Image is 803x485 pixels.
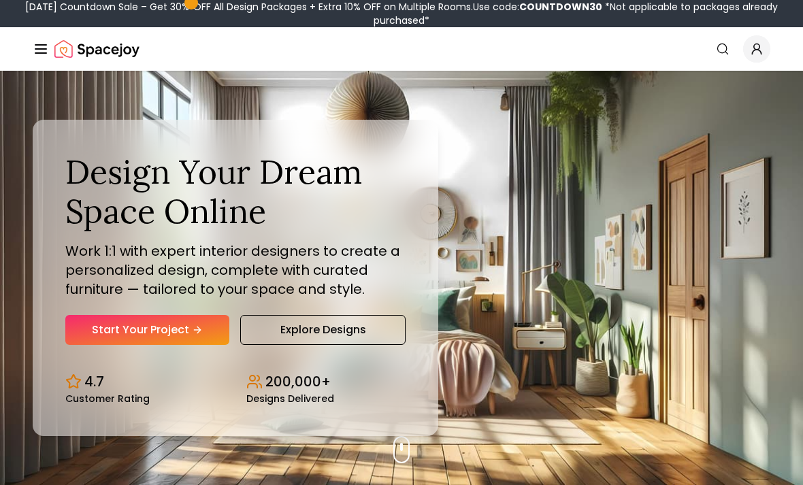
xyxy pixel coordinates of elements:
[265,372,331,391] p: 200,000+
[54,35,140,63] img: Spacejoy Logo
[54,35,140,63] a: Spacejoy
[33,27,770,71] nav: Global
[240,315,406,345] a: Explore Designs
[65,394,150,403] small: Customer Rating
[65,241,406,299] p: Work 1:1 with expert interior designers to create a personalized design, complete with curated fu...
[65,152,406,231] h1: Design Your Dream Space Online
[65,361,406,403] div: Design stats
[246,394,334,403] small: Designs Delivered
[65,315,229,345] a: Start Your Project
[84,372,104,391] p: 4.7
